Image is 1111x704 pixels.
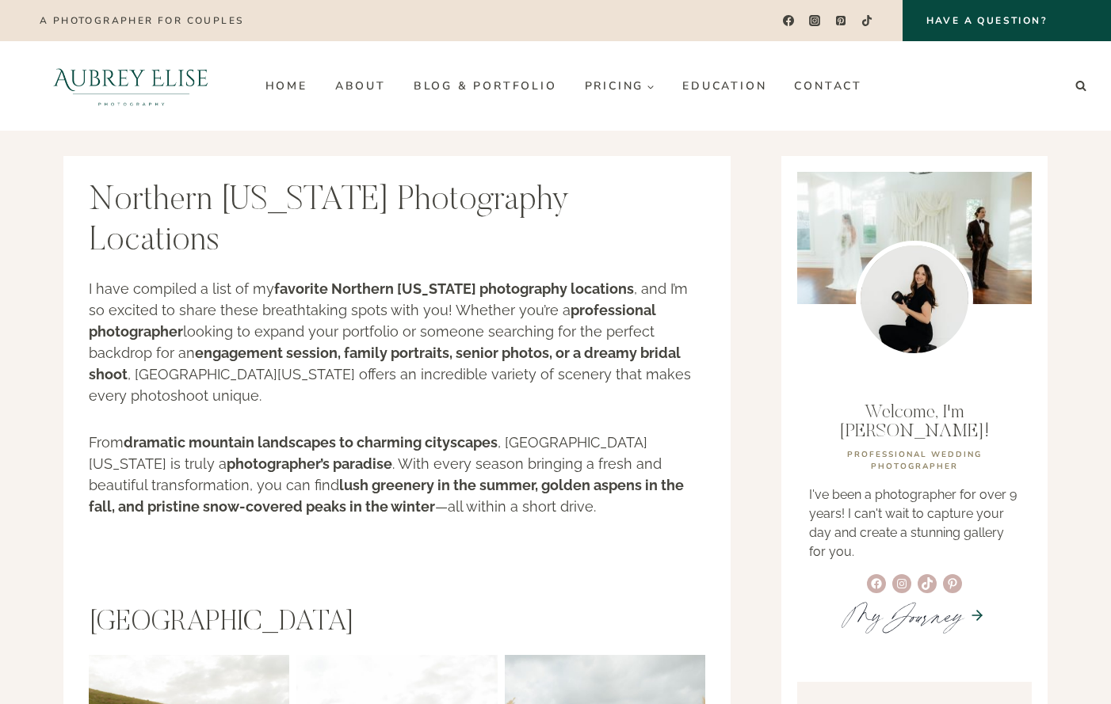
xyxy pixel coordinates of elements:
[251,74,321,99] a: Home
[89,278,705,406] p: I have compiled a list of my , and I’m so excited to share these breathtaking spots with you! Whe...
[809,403,1020,441] p: Welcome, I'm [PERSON_NAME]!
[40,15,243,26] p: A photographer for couples
[809,485,1020,561] p: I've been a photographer for over 9 years! I can't wait to capture your day and create a stunning...
[804,10,827,32] a: Instagram
[844,592,963,638] a: MyJourney
[227,455,392,472] strong: photographer’s paradise
[399,74,571,99] a: Blog & Portfolio
[781,74,876,99] a: Contact
[321,74,399,99] a: About
[571,74,669,99] a: Pricing
[124,434,498,451] strong: dramatic mountain landscapes to charming cityscapes
[884,592,963,638] em: Journey
[777,10,800,32] a: Facebook
[830,10,853,32] a: Pinterest
[89,477,684,515] strong: lush greenery in the summer, golden aspens in the fall, and pristine snow-covered peaks in the wi...
[251,74,876,99] nav: Primary
[89,607,705,641] h2: [GEOGRAPHIC_DATA]
[809,449,1020,473] p: professional WEDDING PHOTOGRAPHER
[89,344,681,382] strong: engagement session, family portraits, senior photos, or a dreamy bridal shoot
[856,241,973,358] img: Utah wedding photographer Aubrey Williams
[274,280,634,297] strong: favorite Northern [US_STATE] photography locations
[89,181,705,261] h1: Northern [US_STATE] Photography Locations
[585,80,655,92] span: Pricing
[89,302,656,340] strong: professional photographer
[669,74,781,99] a: Education
[1070,75,1092,97] button: View Search Form
[19,41,243,131] img: Aubrey Elise Photography
[856,10,879,32] a: TikTok
[89,432,705,517] p: From , [GEOGRAPHIC_DATA][US_STATE] is truly a . With every season bringing a fresh and beautiful ...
